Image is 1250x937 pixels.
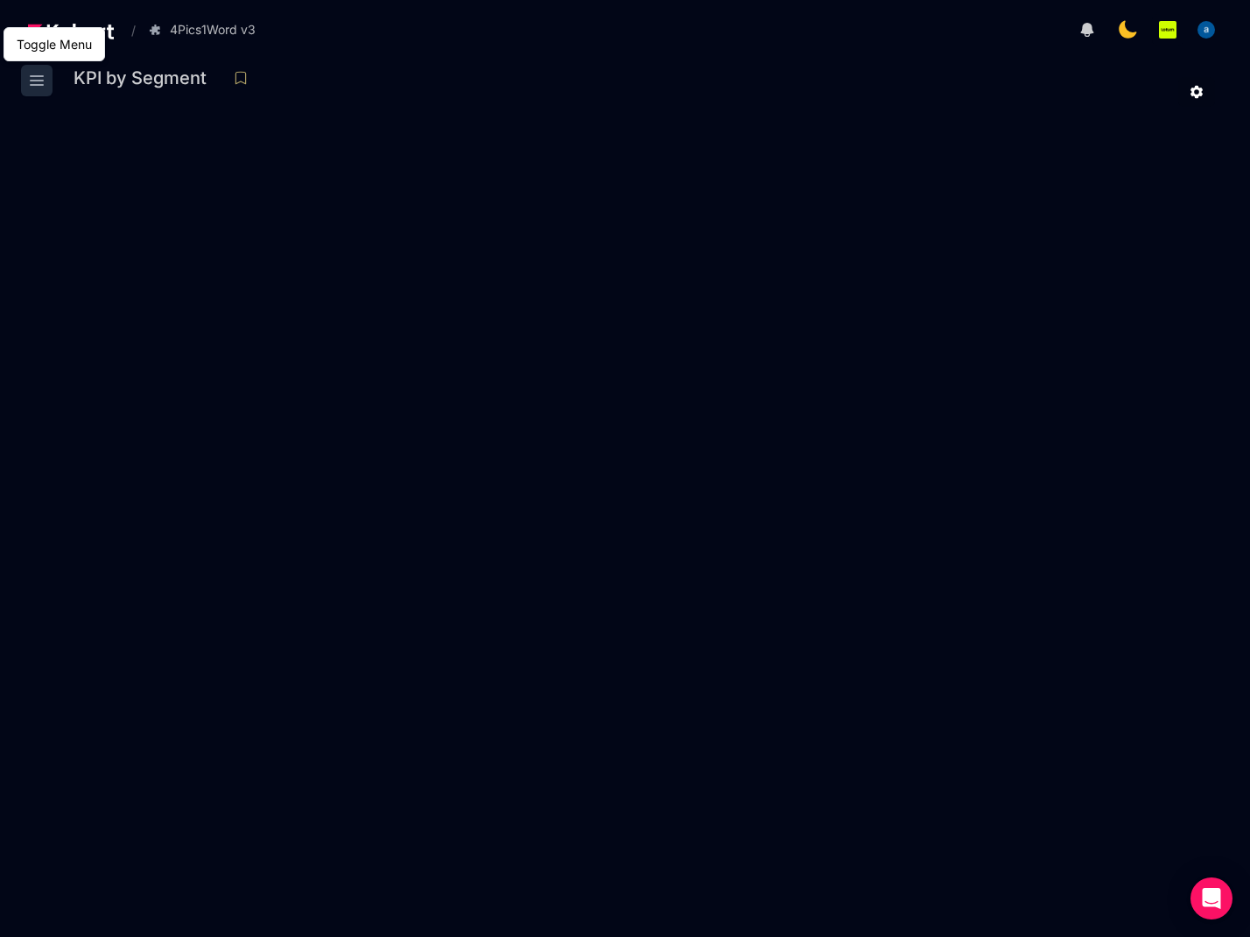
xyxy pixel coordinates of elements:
div: Open Intercom Messenger [1190,877,1232,919]
span: 4Pics1Word v3 [170,21,256,39]
button: 4Pics1Word v3 [139,15,274,45]
h3: KPI by Segment [74,69,217,87]
span: / [117,21,136,39]
img: logo_Lotum_Logo_20240521114851236074.png [1159,21,1176,39]
div: Toggle Menu [13,32,95,57]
